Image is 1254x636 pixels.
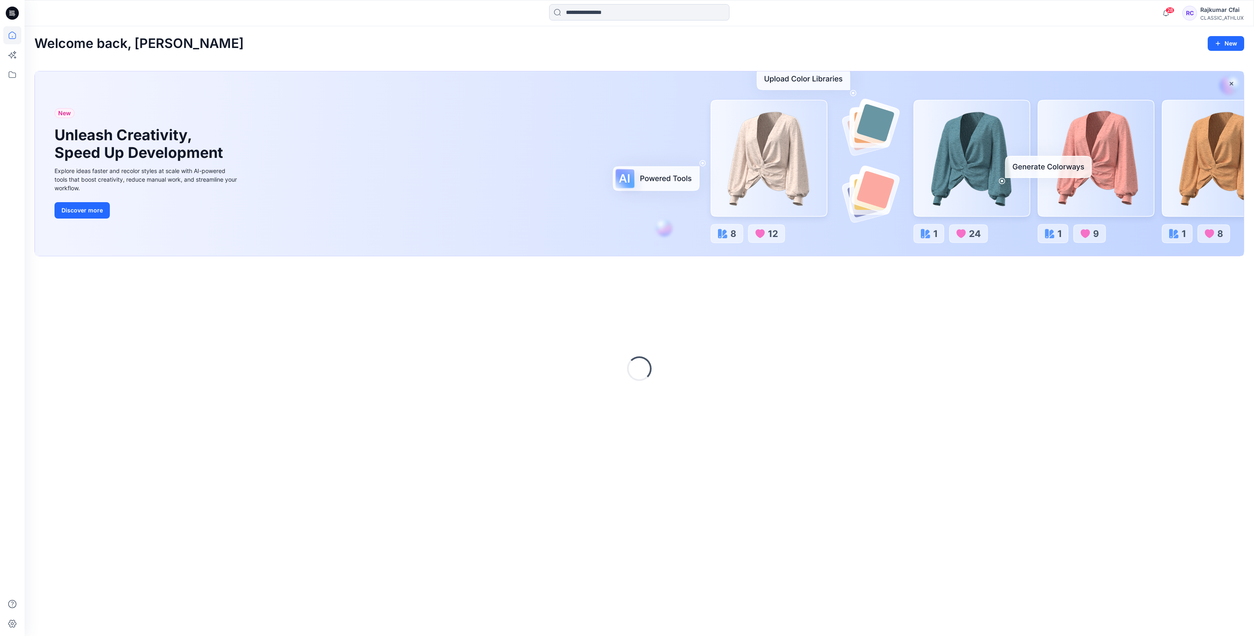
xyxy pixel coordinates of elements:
[1200,15,1244,21] div: CLASSIC_ATHLUX
[55,202,110,219] button: Discover more
[55,166,239,192] div: Explore ideas faster and recolor styles at scale with AI-powered tools that boost creativity, red...
[1182,6,1197,21] div: RC
[34,36,244,51] h2: Welcome back, [PERSON_NAME]
[1208,36,1244,51] button: New
[1200,5,1244,15] div: Rajkumar Cfai
[55,202,239,219] a: Discover more
[55,126,227,162] h1: Unleash Creativity, Speed Up Development
[1165,7,1174,14] span: 28
[58,108,71,118] span: New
